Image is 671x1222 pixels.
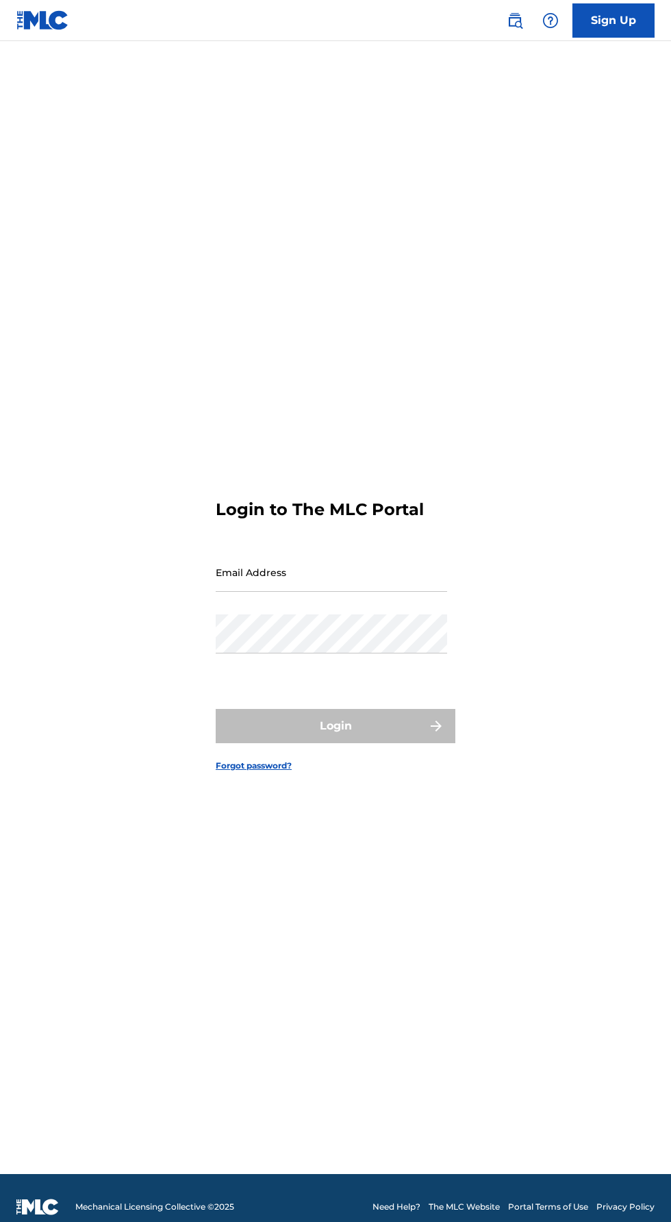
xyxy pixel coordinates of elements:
[16,1199,59,1215] img: logo
[596,1201,655,1213] a: Privacy Policy
[372,1201,420,1213] a: Need Help?
[216,760,292,772] a: Forgot password?
[572,3,655,38] a: Sign Up
[542,12,559,29] img: help
[537,7,564,34] div: Help
[216,499,424,520] h3: Login to The MLC Portal
[16,10,69,30] img: MLC Logo
[508,1201,588,1213] a: Portal Terms of Use
[429,1201,500,1213] a: The MLC Website
[507,12,523,29] img: search
[501,7,529,34] a: Public Search
[75,1201,234,1213] span: Mechanical Licensing Collective © 2025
